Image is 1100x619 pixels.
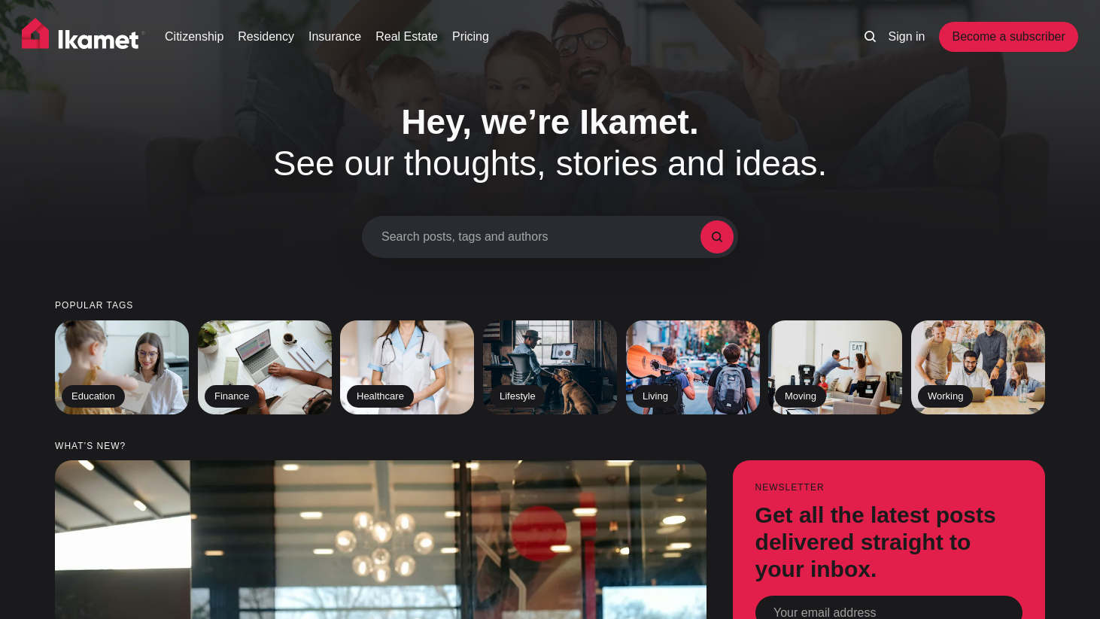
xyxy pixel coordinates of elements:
[238,28,294,46] a: Residency
[340,320,474,414] a: Healthcare
[490,385,545,408] h2: Lifestyle
[62,385,125,408] h2: Education
[381,229,700,244] span: Search posts, tags and authors
[918,385,973,408] h2: Working
[230,102,870,184] h1: See our thoughts, stories and ideas.
[401,102,698,141] span: Hey, we’re Ikamet.
[911,320,1045,414] a: Working
[55,301,1045,311] small: Popular tags
[633,385,678,408] h2: Living
[55,441,1045,451] small: What’s new?
[483,320,617,414] a: Lifestyle
[347,385,414,408] h2: Healthcare
[775,385,826,408] h2: Moving
[22,18,145,56] img: Ikamet home
[452,28,489,46] a: Pricing
[626,320,760,414] a: Living
[205,385,259,408] h2: Finance
[198,320,332,414] a: Finance
[755,502,1023,584] h3: Get all the latest posts delivered straight to your inbox.
[375,28,438,46] a: Real Estate
[889,28,925,46] a: Sign in
[768,320,902,414] a: Moving
[308,28,361,46] a: Insurance
[55,320,189,414] a: Education
[939,22,1077,52] a: Become a subscriber
[165,28,223,46] a: Citizenship
[755,483,1023,493] small: Newsletter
